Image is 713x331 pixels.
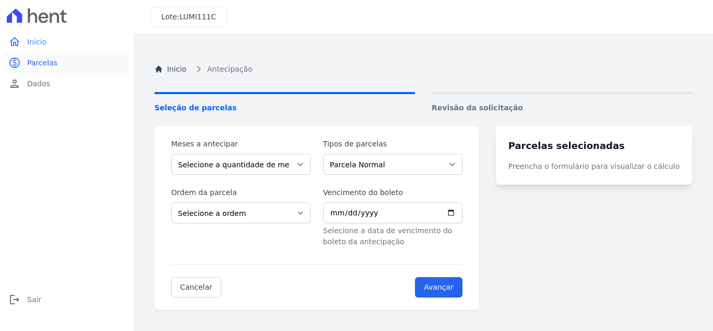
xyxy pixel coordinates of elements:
[155,63,692,75] nav: Breadcrumb
[161,12,216,22] h3: Lote:
[155,102,415,113] span: Seleção de parcelas
[155,92,692,113] nav: Progress
[171,139,311,150] label: Meses a antecipar
[8,77,21,90] i: person
[207,64,252,75] span: Antecipação
[27,294,41,305] span: Sair
[171,187,311,198] label: Ordem da parcela
[4,289,129,310] a: logoutSair
[8,36,21,48] i: home
[27,78,50,89] span: Dados
[415,277,462,298] input: Avançar
[323,187,462,198] label: Vencimento do boleto
[323,139,462,150] label: Tipos de parcelas
[508,161,680,172] p: Preencha o formulário para visualizar o cálculo
[4,73,129,94] a: personDados
[27,37,46,47] span: Início
[171,277,221,298] a: Cancelar
[508,139,680,153] h3: Parcelas selecionadas
[432,102,692,113] span: Revisão da solicitação
[155,64,186,75] a: Inicio
[4,31,129,52] a: homeInício
[4,52,129,73] a: paidParcelas
[8,56,21,69] i: paid
[8,293,21,306] i: logout
[323,225,462,247] p: Selecione a data de vencimento do boleto da antecipação
[27,58,57,68] span: Parcelas
[180,13,216,21] span: LUMI111C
